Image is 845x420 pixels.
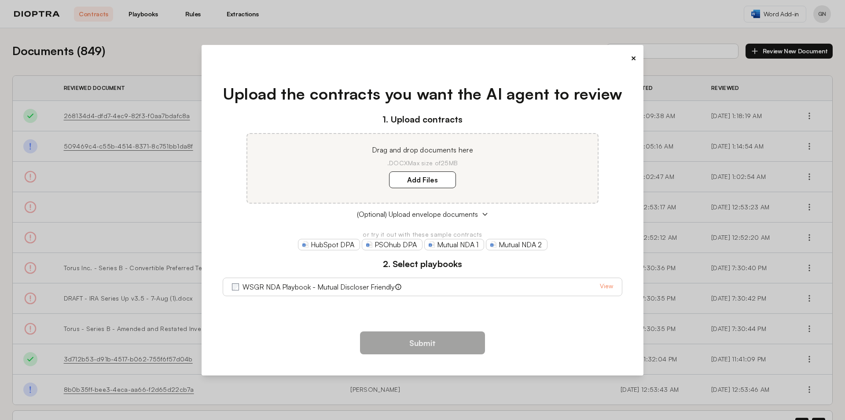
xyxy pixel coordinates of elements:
a: Mutual NDA 1 [424,239,484,250]
p: or try it out with these sample contracts [223,230,623,239]
label: WSGR NDA Playbook - Mutual Discloser Friendly [242,282,395,292]
label: Add Files [389,171,456,188]
a: HubSpot DPA [298,239,360,250]
a: Mutual NDA 2 [486,239,547,250]
button: (Optional) Upload envelope documents [223,209,623,219]
h1: Upload the contracts you want the AI agent to review [223,82,623,106]
p: .DOCX Max size of 25MB [258,159,587,167]
button: Submit [360,331,485,354]
button: × [631,52,636,64]
a: PSOhub DPA [362,239,422,250]
h3: 1. Upload contracts [223,113,623,126]
p: Drag and drop documents here [258,145,587,155]
span: (Optional) Upload envelope documents [357,209,478,219]
h3: 2. Select playbooks [223,257,623,271]
a: View [600,282,613,292]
